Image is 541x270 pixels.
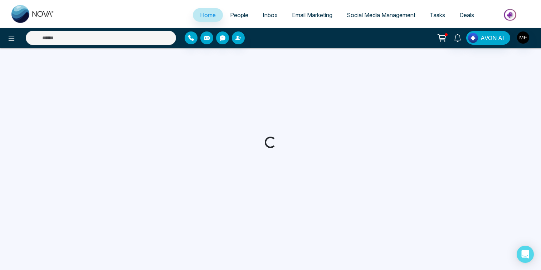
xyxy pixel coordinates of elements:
[263,11,278,19] span: Inbox
[285,8,340,22] a: Email Marketing
[292,11,332,19] span: Email Marketing
[468,33,478,43] img: Lead Flow
[452,8,481,22] a: Deals
[430,11,445,19] span: Tasks
[485,7,537,23] img: Market-place.gif
[200,11,216,19] span: Home
[255,8,285,22] a: Inbox
[347,11,415,19] span: Social Media Management
[517,31,529,44] img: User Avatar
[230,11,248,19] span: People
[423,8,452,22] a: Tasks
[11,5,54,23] img: Nova CRM Logo
[459,11,474,19] span: Deals
[193,8,223,22] a: Home
[340,8,423,22] a: Social Media Management
[223,8,255,22] a: People
[481,34,504,42] span: AVON AI
[517,246,534,263] div: Open Intercom Messenger
[466,31,510,45] button: AVON AI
